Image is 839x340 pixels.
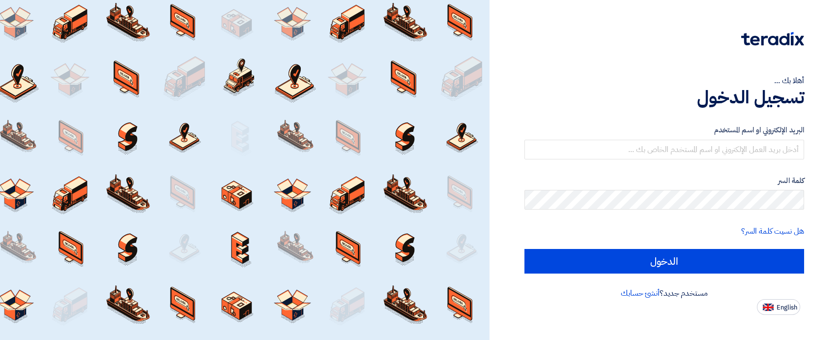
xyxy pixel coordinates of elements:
[524,287,804,299] div: مستخدم جديد؟
[524,249,804,274] input: الدخول
[524,175,804,186] label: كلمة السر
[524,87,804,108] h1: تسجيل الدخول
[524,75,804,87] div: أهلا بك ...
[524,140,804,159] input: أدخل بريد العمل الإلكتروني او اسم المستخدم الخاص بك ...
[741,225,804,237] a: هل نسيت كلمة السر؟
[777,304,797,311] span: English
[621,287,660,299] a: أنشئ حسابك
[741,32,804,46] img: Teradix logo
[757,299,800,315] button: English
[524,124,804,136] label: البريد الإلكتروني او اسم المستخدم
[763,304,774,311] img: en-US.png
